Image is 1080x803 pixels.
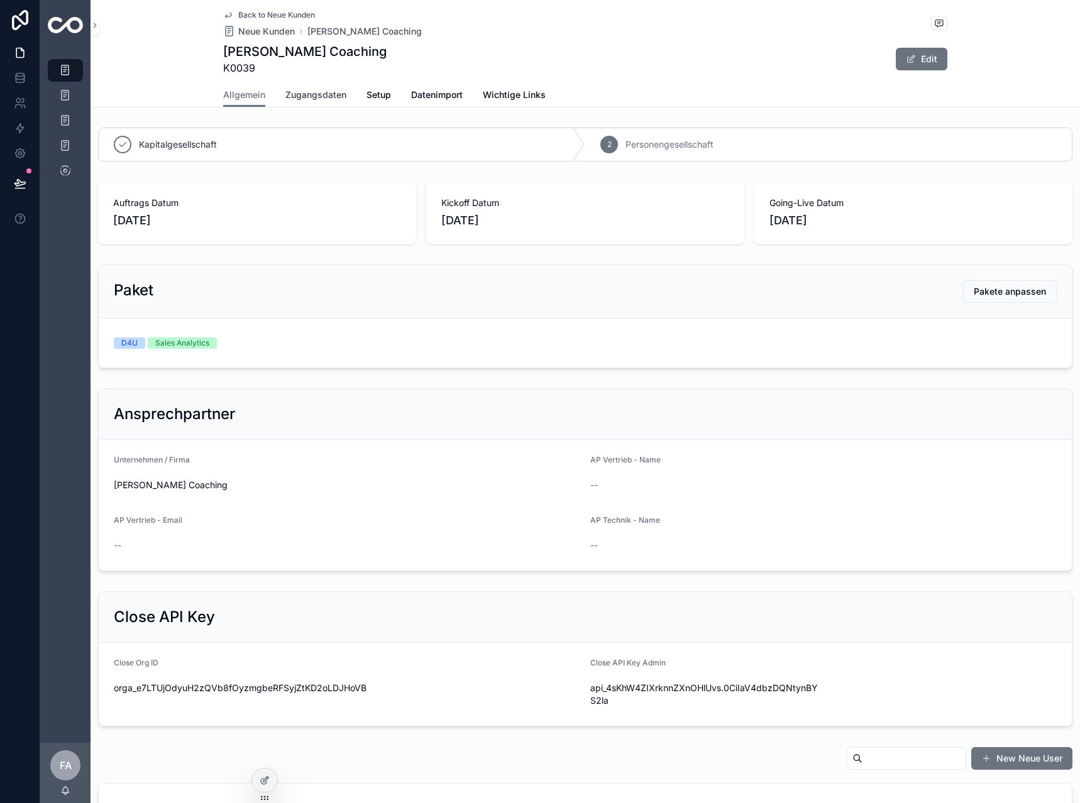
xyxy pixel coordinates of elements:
[590,479,598,491] span: --
[411,89,463,101] span: Datenimport
[223,25,295,38] a: Neue Kunden
[113,212,401,229] span: [DATE]
[769,212,1057,229] span: [DATE]
[114,607,215,627] h2: Close API Key
[60,758,72,773] span: FA
[307,25,422,38] a: [PERSON_NAME] Coaching
[223,89,265,101] span: Allgemein
[113,197,401,209] span: Auftrags Datum
[114,682,580,694] span: orga_e7LTUjOdyuH2zQVb8fOyzmgbeRFSyjZtKD2oLDJHoVB
[590,682,818,707] span: api_4sKhW4ZIXrknnZXnOHlUvs.0CiIaV4dbzDQNtynBYS2la
[238,25,295,38] span: Neue Kunden
[366,84,391,109] a: Setup
[223,43,387,60] h1: [PERSON_NAME] Coaching
[896,48,947,70] button: Edit
[114,515,182,525] span: AP Vertrieb - Email
[285,89,346,101] span: Zugangsdaten
[114,539,121,552] span: --
[114,404,235,424] h2: Ansprechpartner
[590,455,661,464] span: AP Vertrieb - Name
[223,84,265,107] a: Allgemein
[114,455,190,464] span: Unternehmen / Firma
[974,285,1046,298] span: Pakete anpassen
[121,337,138,349] div: D4U
[366,89,391,101] span: Setup
[223,10,315,20] a: Back to Neue Kunden
[238,10,315,20] span: Back to Neue Kunden
[223,60,387,75] span: K0039
[40,50,91,199] div: scrollable content
[963,280,1057,303] button: Pakete anpassen
[139,138,217,151] span: Kapitalgesellschaft
[625,138,714,151] span: Personengesellschaft
[590,658,666,667] span: Close API Key Admin
[48,17,83,33] img: App logo
[411,84,463,109] a: Datenimport
[590,539,598,552] span: --
[590,515,660,525] span: AP Technik - Name
[155,337,209,349] div: Sales Analytics
[769,197,1057,209] span: Going-Live Datum
[114,658,158,667] span: Close Org ID
[483,89,546,101] span: Wichtige Links
[285,84,346,109] a: Zugangsdaten
[441,197,729,209] span: Kickoff Datum
[483,84,546,109] a: Wichtige Links
[971,747,1072,770] button: New Neue User
[441,212,729,229] span: [DATE]
[114,280,153,300] h2: Paket
[114,479,580,491] span: [PERSON_NAME] Coaching
[607,139,612,150] span: 2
